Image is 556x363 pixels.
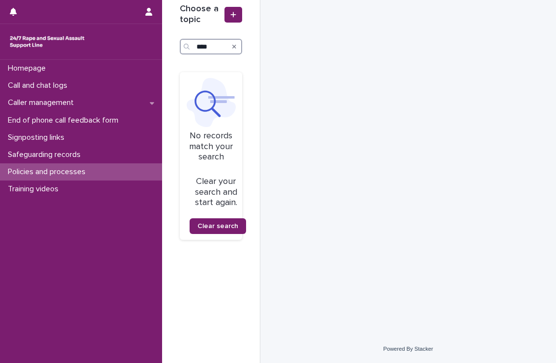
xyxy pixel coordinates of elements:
[4,150,88,159] p: Safeguarding records
[4,116,126,125] p: End of phone call feedback form
[180,4,222,25] h1: Choose a topic
[4,81,75,90] p: Call and chat logs
[4,184,66,194] p: Training videos
[4,133,72,142] p: Signposting links
[190,218,246,234] button: Clear search
[186,131,236,163] p: No records match your search
[4,167,93,177] p: Policies and processes
[4,98,82,107] p: Caller management
[4,64,54,73] p: Homepage
[383,346,433,352] a: Powered By Stacker
[8,32,86,52] img: rhQMoQhaT3yELyF149Cw
[191,177,241,208] p: Clear your search and start again.
[197,223,238,230] span: Clear search
[180,39,242,54] input: Search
